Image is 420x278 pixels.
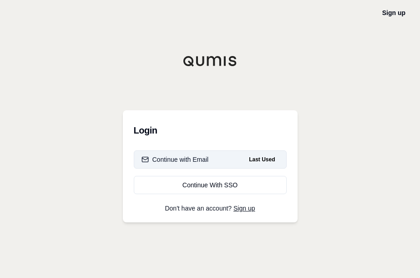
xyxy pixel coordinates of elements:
button: Continue with EmailLast Used [134,150,287,169]
a: Sign up [233,205,255,212]
a: Continue With SSO [134,176,287,194]
a: Sign up [382,9,405,16]
div: Continue With SSO [142,180,279,190]
img: Qumis [183,56,238,67]
div: Continue with Email [142,155,209,164]
span: Last Used [245,154,278,165]
p: Don't have an account? [134,205,287,211]
h3: Login [134,121,287,139]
